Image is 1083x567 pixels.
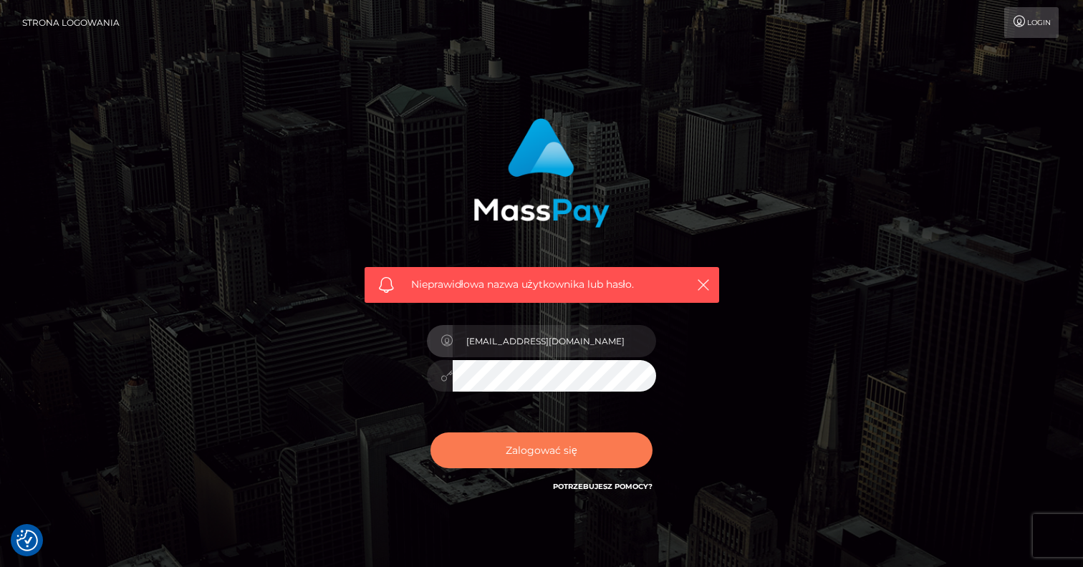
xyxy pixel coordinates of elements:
[473,118,610,228] img: Logowanie do MassPay
[430,432,653,468] button: Zalogować się
[16,530,38,551] button: Preferencje zgody
[16,530,38,551] img: Odwiedź ponownie przycisk zgody
[22,7,120,38] a: Strona logowania
[553,482,653,491] a: Potrzebujesz pomocy?
[453,325,656,357] input: Nazwa użytkownika...
[1004,7,1059,38] a: Login
[506,444,577,457] font: Zalogować się
[22,17,120,28] font: Strona logowania
[411,278,634,291] font: Nieprawidłowa nazwa użytkownika lub hasło.
[1027,18,1051,27] font: Login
